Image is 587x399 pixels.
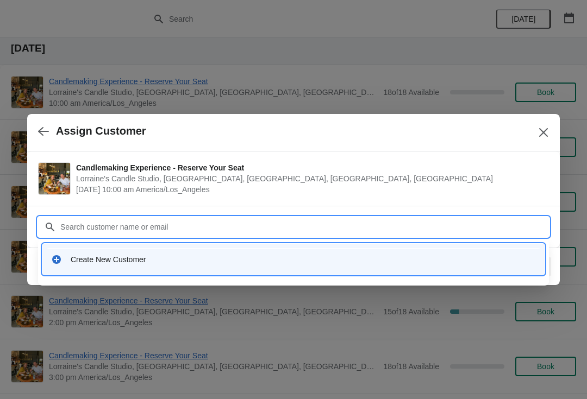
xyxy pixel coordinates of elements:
h2: Assign Customer [56,125,146,137]
img: Candlemaking Experience - Reserve Your Seat | Lorraine's Candle Studio, Market Street, Pacific Be... [39,163,70,194]
span: [DATE] 10:00 am America/Los_Angeles [76,184,544,195]
input: Search customer name or email [60,217,549,237]
span: Candlemaking Experience - Reserve Your Seat [76,162,544,173]
div: Create New Customer [71,254,536,265]
button: Close [534,123,553,142]
span: Lorraine's Candle Studio, [GEOGRAPHIC_DATA], [GEOGRAPHIC_DATA], [GEOGRAPHIC_DATA], [GEOGRAPHIC_DATA] [76,173,544,184]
